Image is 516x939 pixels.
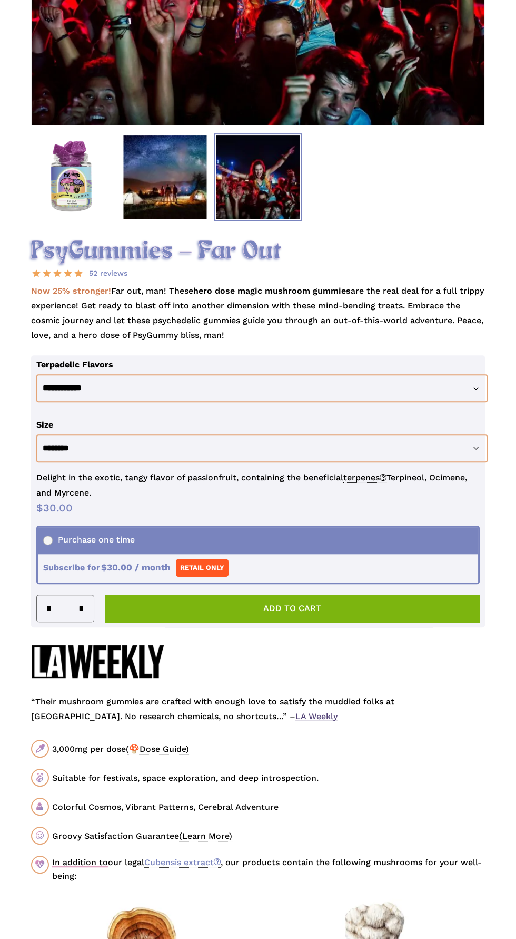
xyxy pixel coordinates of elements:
strong: Now 25% stronger! [31,286,111,296]
p: Far out, man! These are the real deal for a full trippy experience! Get ready to blast off into a... [31,284,485,355]
div: Suitable for festivals, space exploration, and deep introspection. [52,771,485,785]
span: $ [36,501,43,514]
bdi: 30.00 [36,501,73,514]
button: Add to cart [105,595,480,622]
input: Product quantity [55,595,75,622]
a: Cubensis extract [144,857,221,868]
h2: PsyGummies – Far Out [31,237,485,266]
a: LA Weekly [295,711,338,721]
img: Blackberry hero dose magic mushroom gummies in a PsyGuys branded jar [28,133,116,221]
img: A woman wearing a colorful top rides on the shoulders of another person in a lively crowd at a fe... [214,133,302,221]
label: Terpadelic Flavors [36,360,113,370]
span: terpenes [343,472,386,483]
label: Size [36,420,53,430]
span: Purchase one time [43,535,135,545]
p: “Their mushroom gummies are crafted with enough love to satisfy the muddied folks at [GEOGRAPHIC_... [31,694,485,724]
div: our legal , our products contain the following mushrooms for your well-being: [52,856,485,883]
span: (🍄Dose Guide) [126,744,189,754]
div: Groovy Satisfaction Guarantee [52,829,485,843]
img: Three people standing outside two tents under a starry night sky with the Milky Way visible. [121,133,209,221]
u: In addition to [52,857,108,867]
div: Colorful Cosmos, Vibrant Patterns, Cerebral Adventure [52,800,485,814]
span: (Learn More) [179,831,232,841]
strong: hero dose magic mushroom gummies [193,286,351,296]
div: 3,000mg per dose [52,742,485,756]
p: Delight in the exotic, tangy flavor of passionfruit, containing the beneficial Terpineol, Ocimene... [36,470,480,500]
img: La Weekly Logo [31,644,164,679]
